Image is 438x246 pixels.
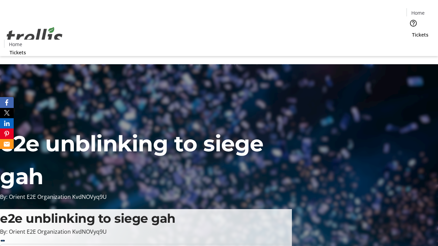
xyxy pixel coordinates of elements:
[4,49,31,56] a: Tickets
[10,49,26,56] span: Tickets
[407,9,429,16] a: Home
[407,31,434,38] a: Tickets
[411,9,425,16] span: Home
[4,41,26,48] a: Home
[407,38,420,52] button: Cart
[412,31,428,38] span: Tickets
[4,19,65,54] img: Orient E2E Organization KvdNOVyq9U's Logo
[9,41,22,48] span: Home
[407,16,420,30] button: Help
